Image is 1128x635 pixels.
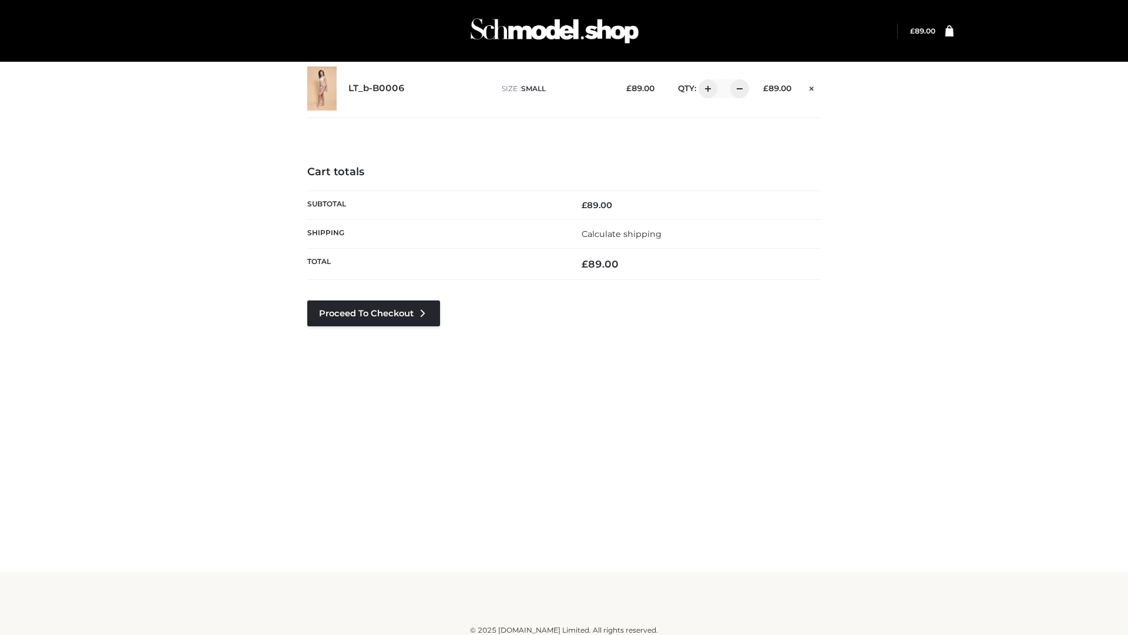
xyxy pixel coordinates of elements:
span: £ [910,26,915,35]
a: Proceed to Checkout [307,300,440,326]
bdi: 89.00 [582,258,619,270]
span: £ [763,83,768,93]
th: Subtotal [307,190,564,219]
th: Total [307,249,564,280]
bdi: 89.00 [763,83,791,93]
span: SMALL [521,84,546,93]
a: Calculate shipping [582,229,662,239]
a: £89.00 [910,26,935,35]
p: size : [502,83,608,94]
h4: Cart totals [307,166,821,179]
span: £ [626,83,632,93]
bdi: 89.00 [910,26,935,35]
bdi: 89.00 [626,83,654,93]
a: Remove this item [803,79,821,95]
img: Schmodel Admin 964 [466,8,643,54]
div: QTY: [666,79,745,98]
th: Shipping [307,219,564,248]
span: £ [582,200,587,210]
span: £ [582,258,588,270]
a: LT_b-B0006 [348,83,405,94]
bdi: 89.00 [582,200,612,210]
